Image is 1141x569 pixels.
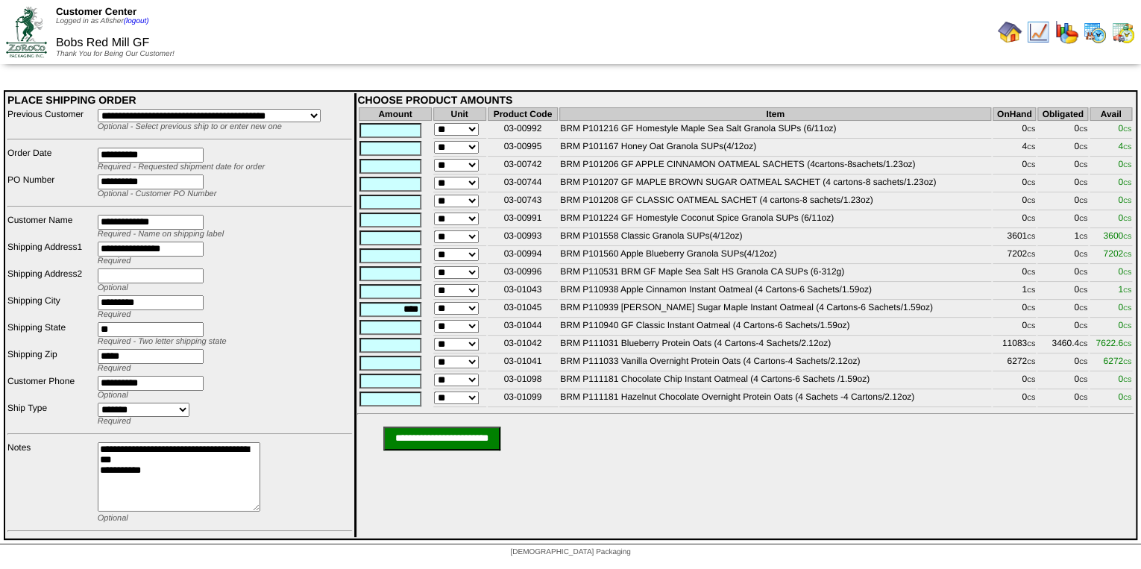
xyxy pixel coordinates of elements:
td: 03-00993 [488,230,559,246]
td: 0 [1037,140,1088,157]
span: Required [98,310,131,319]
span: Bobs Red Mill GF [56,37,149,49]
span: Optional - Customer PO Number [98,189,217,198]
td: 3460.4 [1037,337,1088,353]
span: Optional [98,514,128,523]
span: 6272 [1103,356,1131,366]
span: CS [1123,198,1131,204]
td: 03-01098 [488,373,559,389]
td: 0 [1037,319,1088,336]
th: Product Code [488,107,559,121]
td: BRM P111033 Vanilla Overnight Protein Oats (4 Cartons-4 Sachets/2.12oz) [559,355,991,371]
td: 4 [993,140,1036,157]
td: 0 [993,212,1036,228]
td: 0 [1037,355,1088,371]
td: BRM P101560 Apple Blueberry Granola SUPs(4/12oz) [559,248,991,264]
span: 7202 [1103,248,1131,259]
td: BRM P101208 GF CLASSIC OATMEAL SACHET (4 cartons-8 sachets/1.23oz) [559,194,991,210]
td: 0 [993,391,1036,407]
span: Optional [98,283,128,292]
td: Shipping Zip [7,348,95,374]
span: [DEMOGRAPHIC_DATA] Packaging [510,548,630,556]
td: 0 [993,158,1036,175]
span: CS [1027,162,1035,169]
span: CS [1123,377,1131,383]
span: 0 [1118,177,1131,187]
span: CS [1123,287,1131,294]
td: BRM P111031 Blueberry Protein Oats (4 Cartons-4 Sachets/2.12oz) [559,337,991,353]
span: CS [1123,251,1131,258]
span: 0 [1118,266,1131,277]
span: CS [1027,394,1035,401]
span: CS [1123,126,1131,133]
td: BRM P101167 Honey Oat Granola SUPs(4/12oz) [559,140,991,157]
td: 7202 [993,248,1036,264]
span: CS [1079,162,1087,169]
span: Required - Requested shipment date for order [98,163,265,172]
span: Required - Name on shipping label [98,230,224,239]
td: Shipping Address2 [7,268,95,293]
span: CS [1027,305,1035,312]
td: 1 [1037,230,1088,246]
td: 03-00995 [488,140,559,157]
th: Obligated [1037,107,1088,121]
a: (logout) [124,17,149,25]
span: Required [98,364,131,373]
span: CS [1079,180,1087,186]
td: 03-00743 [488,194,559,210]
div: CHOOSE PRODUCT AMOUNTS [357,94,1134,106]
td: 03-01041 [488,355,559,371]
td: BRM P110531 BRM GF Maple Sea Salt HS Granola CA SUPs (6-312g) [559,265,991,282]
div: PLACE SHIPPING ORDER [7,94,352,106]
td: Ship Type [7,402,95,426]
span: CS [1123,341,1131,348]
td: Shipping Address1 [7,241,95,266]
span: CS [1123,359,1131,365]
td: 0 [1037,248,1088,264]
span: 0 [1118,123,1131,133]
td: 0 [1037,158,1088,175]
img: graph.gif [1054,20,1078,44]
span: 0 [1118,195,1131,205]
span: 0 [1118,392,1131,402]
td: 6272 [993,355,1036,371]
span: CS [1079,305,1087,312]
span: CS [1079,198,1087,204]
span: Optional - Select previous ship to or enter new one [98,122,282,131]
span: 0 [1118,159,1131,169]
span: 7622.6 [1096,338,1131,348]
td: 11083 [993,337,1036,353]
th: Amount [359,107,431,121]
td: BRM P110940 GF Classic Instant Oatmeal (4 Cartons-6 Sachets/1.59oz) [559,319,991,336]
span: CS [1027,323,1035,330]
span: CS [1079,287,1087,294]
td: 0 [1037,212,1088,228]
td: Shipping State [7,321,95,347]
td: 0 [993,176,1036,192]
span: CS [1123,233,1131,240]
span: CS [1027,180,1035,186]
span: CS [1079,269,1087,276]
td: 0 [993,373,1036,389]
td: Order Date [7,147,95,172]
img: calendarinout.gif [1111,20,1135,44]
span: CS [1027,198,1035,204]
span: 0 [1118,320,1131,330]
th: Unit [433,107,486,121]
td: 0 [1037,265,1088,282]
td: 03-00744 [488,176,559,192]
td: BRM P111181 Hazelnut Chocolate Overnight Protein Oats (4 Sachets -4 Cartons/2.12oz) [559,391,991,407]
span: CS [1079,144,1087,151]
span: CS [1027,287,1035,294]
td: BRM P110938 Apple Cinnamon Instant Oatmeal (4 Cartons-6 Sachets/1.59oz) [559,283,991,300]
span: CS [1123,162,1131,169]
td: 03-00742 [488,158,559,175]
td: 03-00996 [488,265,559,282]
span: CS [1027,126,1035,133]
td: Customer Phone [7,375,95,400]
img: calendarprod.gif [1083,20,1107,44]
td: 0 [1037,122,1088,139]
td: 0 [993,319,1036,336]
td: 0 [1037,283,1088,300]
span: CS [1079,251,1087,258]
